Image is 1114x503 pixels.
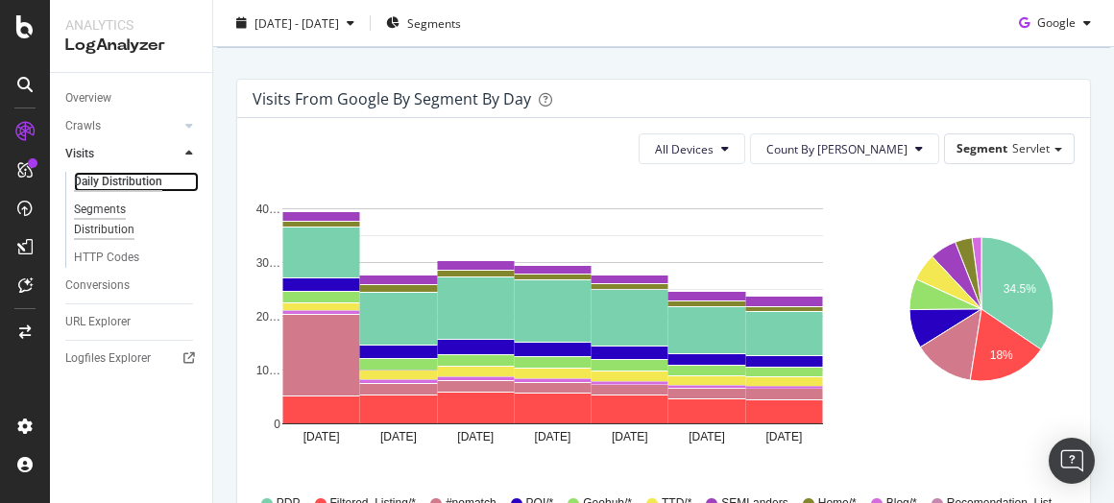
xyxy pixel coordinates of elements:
text: 34.5% [1003,282,1035,296]
text: [DATE] [303,430,340,443]
svg: A chart. [253,180,853,467]
div: Logfiles Explorer [65,348,151,369]
span: [DATE] - [DATE] [254,14,339,31]
div: Crawls [65,116,101,136]
text: [DATE] [457,430,494,443]
text: [DATE] [380,430,417,443]
div: Visits from google by Segment by Day [253,89,531,108]
span: Count By Day [766,141,908,157]
text: 30… [256,256,280,270]
text: [DATE] [689,430,725,443]
svg: A chart. [891,180,1072,467]
a: Visits [65,144,180,164]
div: Conversions [65,275,130,296]
text: 18% [989,348,1012,362]
a: Segments Distribution [74,200,199,240]
text: 20… [256,310,280,323]
span: Segments [407,14,461,31]
text: 10… [256,364,280,377]
text: [DATE] [765,430,802,443]
button: Count By [PERSON_NAME] [750,133,939,164]
button: Google [1011,8,1099,38]
a: Crawls [65,116,180,136]
text: [DATE] [612,430,648,443]
text: 0 [274,418,280,431]
span: Servlet [1012,140,1050,156]
a: HTTP Codes [74,248,199,268]
a: Overview [65,88,199,108]
span: All Devices [655,141,714,157]
div: Analytics [65,15,197,35]
a: Conversions [65,275,199,296]
button: [DATE] - [DATE] [229,8,362,38]
div: HTTP Codes [74,248,139,268]
a: URL Explorer [65,312,199,332]
span: Segment [957,140,1007,156]
div: Open Intercom Messenger [1049,438,1095,484]
div: Daily Distribution [74,172,162,192]
a: Daily Distribution [74,172,199,192]
button: Segments [378,8,469,38]
div: LogAnalyzer [65,35,197,57]
text: [DATE] [535,430,571,443]
div: Segments Distribution [74,200,181,240]
text: 40… [256,203,280,216]
a: Logfiles Explorer [65,348,199,369]
span: Google [1037,14,1076,31]
div: Overview [65,88,111,108]
div: Visits [65,144,94,164]
div: URL Explorer [65,312,131,332]
button: All Devices [639,133,745,164]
